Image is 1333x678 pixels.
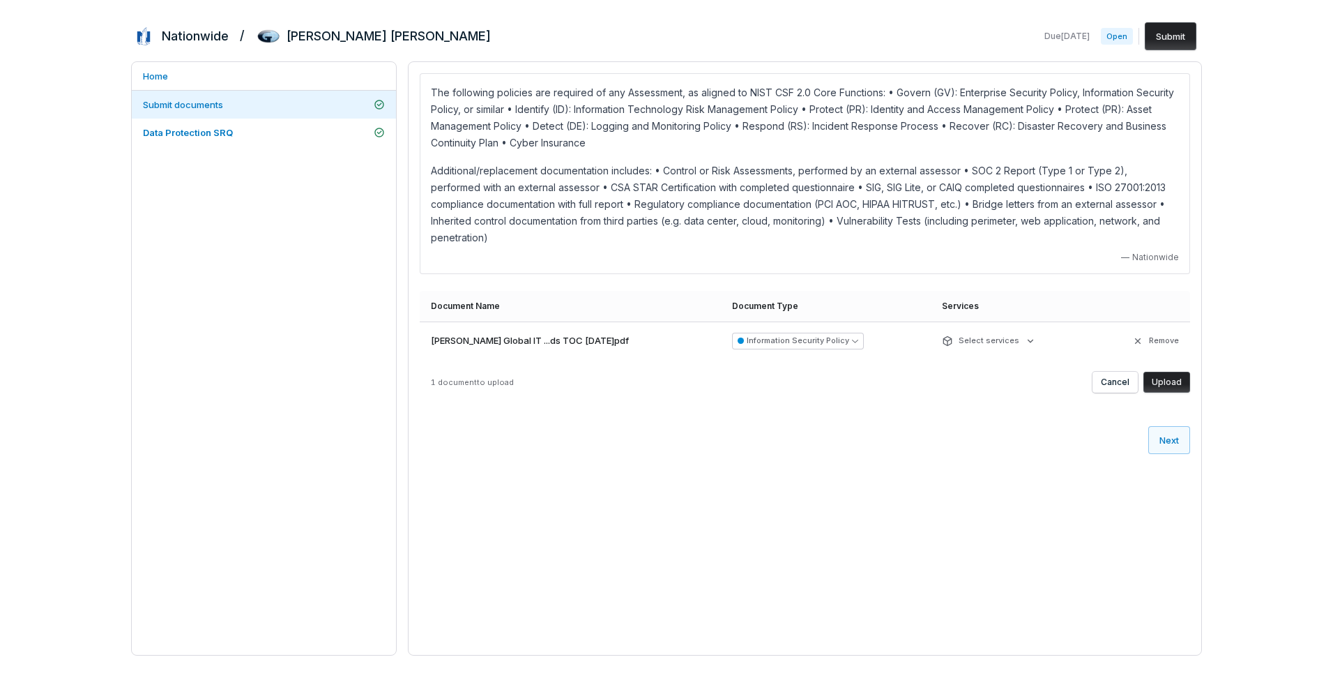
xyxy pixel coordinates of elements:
th: Services [931,291,1090,322]
span: Nationwide [1132,252,1179,263]
h2: Nationwide [162,27,229,45]
button: Remove [1128,329,1183,354]
button: Next [1148,426,1190,454]
span: [PERSON_NAME] Global IT ...ds TOC [DATE]pdf [431,334,629,348]
span: — [1121,252,1129,263]
th: Document Type [721,291,931,322]
span: 1 document to upload [431,377,514,387]
h2: [PERSON_NAME] [PERSON_NAME] [287,27,491,45]
th: Document Name [420,291,721,322]
span: Submit documents [143,99,223,110]
button: Information Security Policy [732,333,864,349]
button: Cancel [1092,372,1138,393]
a: Data Protection SRQ [132,119,396,146]
span: Data Protection SRQ [143,127,233,138]
button: Upload [1143,372,1190,393]
span: Open [1101,28,1133,45]
p: Additional/replacement documentation includes: • Control or Risk Assessments, performed by an ext... [431,163,1179,246]
h2: / [240,24,245,45]
span: Due [DATE] [1044,31,1090,42]
a: Home [132,62,396,90]
a: Submit documents [132,91,396,119]
p: The following policies are required of any Assessment, as aligned to NIST CSF 2.0 Core Functions:... [431,84,1179,151]
button: Select services [938,329,1040,354]
button: Submit [1145,22,1196,50]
